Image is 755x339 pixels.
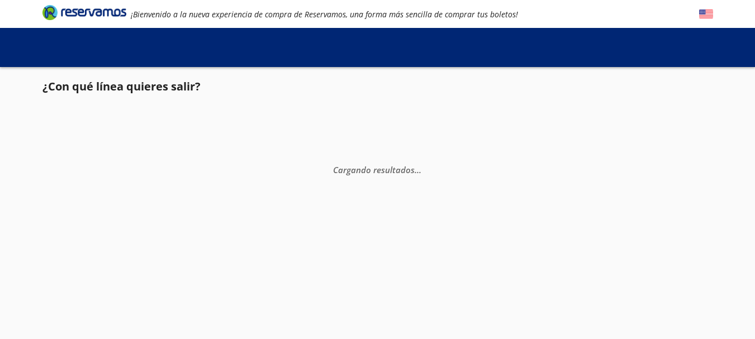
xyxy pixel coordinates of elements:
span: . [419,164,421,175]
i: Brand Logo [42,4,126,21]
em: ¡Bienvenido a la nueva experiencia de compra de Reservamos, una forma más sencilla de comprar tus... [131,9,518,20]
p: ¿Con qué línea quieres salir? [42,78,201,95]
em: Cargando resultados [333,164,421,175]
span: . [417,164,419,175]
button: English [699,7,713,21]
span: . [415,164,417,175]
a: Brand Logo [42,4,126,24]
